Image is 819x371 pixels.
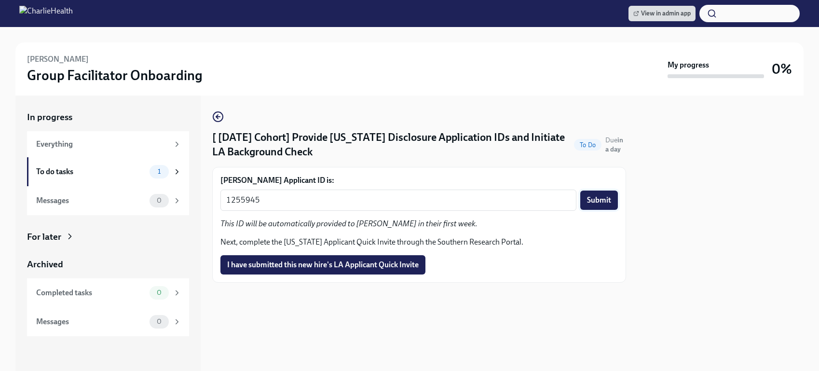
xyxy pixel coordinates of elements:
[36,166,146,177] div: To do tasks
[36,139,169,150] div: Everything
[36,195,146,206] div: Messages
[27,111,189,124] a: In progress
[27,307,189,336] a: Messages0
[27,231,189,243] a: For later
[27,54,89,65] h6: [PERSON_NAME]
[220,255,425,275] button: I have submitted this new hire's LA Applicant Quick Invite
[587,195,611,205] span: Submit
[580,191,618,210] button: Submit
[227,260,419,270] span: I have submitted this new hire's LA Applicant Quick Invite
[668,60,709,70] strong: My progress
[36,288,146,298] div: Completed tasks
[628,6,696,21] a: View in admin app
[151,197,167,204] span: 0
[605,136,623,153] span: Due
[151,289,167,296] span: 0
[27,278,189,307] a: Completed tasks0
[27,186,189,215] a: Messages0
[27,67,203,84] h3: Group Facilitator Onboarding
[152,168,166,175] span: 1
[220,175,618,186] label: [PERSON_NAME] Applicant ID is:
[605,136,623,153] strong: in a day
[633,9,691,18] span: View in admin app
[220,219,478,228] em: This ID will be automatically provided to [PERSON_NAME] in their first week.
[574,141,601,149] span: To Do
[36,316,146,327] div: Messages
[19,6,73,21] img: CharlieHealth
[220,237,618,247] p: Next, complete the [US_STATE] Applicant Quick Invite through the Southern Research Portal.
[27,157,189,186] a: To do tasks1
[226,194,571,206] textarea: 1255945
[772,60,792,78] h3: 0%
[605,136,626,154] span: October 8th, 2025 10:00
[151,318,167,325] span: 0
[27,231,61,243] div: For later
[212,130,570,159] h4: [ [DATE] Cohort] Provide [US_STATE] Disclosure Application IDs and Initiate LA Background Check
[27,258,189,271] a: Archived
[27,131,189,157] a: Everything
